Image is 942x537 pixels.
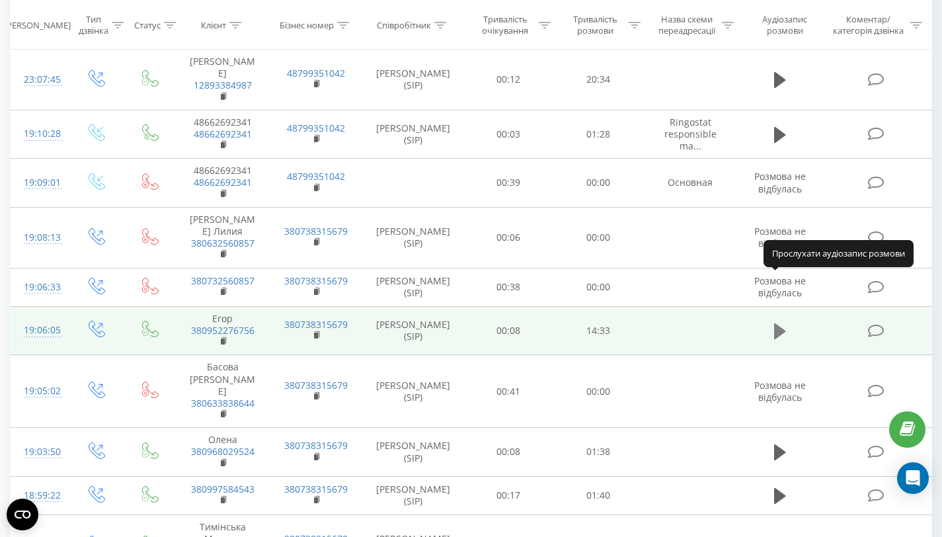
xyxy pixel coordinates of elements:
[176,428,270,477] td: Олена
[754,274,806,299] span: Розмова не відбулась
[287,122,345,134] a: 48799351042
[363,306,463,355] td: [PERSON_NAME] (SIP)
[656,14,719,36] div: Назва схеми переадресації
[191,324,255,337] a: 380952276756
[284,274,348,287] a: 380738315679
[201,19,226,30] div: Клієнт
[363,476,463,515] td: [PERSON_NAME] (SIP)
[553,207,643,268] td: 00:00
[280,19,334,30] div: Бізнес номер
[191,274,255,287] a: 380732560857
[79,14,108,36] div: Тип дзвінка
[897,462,929,494] div: Open Intercom Messenger
[463,110,553,159] td: 00:03
[194,79,252,91] a: 12893384987
[764,240,914,267] div: Прослухати аудіозапис розмови
[749,14,820,36] div: Аудіозапис розмови
[553,268,643,306] td: 00:00
[754,170,806,194] span: Розмова не відбулась
[463,306,553,355] td: 00:08
[284,318,348,331] a: 380738315679
[194,128,252,140] a: 48662692341
[176,110,270,159] td: 48662692341
[363,207,463,268] td: [PERSON_NAME] (SIP)
[754,225,806,249] span: Розмова не відбулась
[24,439,55,465] div: 19:03:50
[566,14,625,36] div: Тривалість розмови
[830,14,907,36] div: Коментар/категорія дзвінка
[191,397,255,409] a: 380633838644
[463,476,553,515] td: 00:17
[24,483,55,509] div: 18:59:22
[553,476,643,515] td: 01:40
[24,317,55,343] div: 19:06:05
[553,428,643,477] td: 01:38
[463,159,553,208] td: 00:39
[24,121,55,147] div: 19:10:28
[176,306,270,355] td: Егор
[24,225,55,251] div: 19:08:13
[284,439,348,452] a: 380738315679
[194,176,252,188] a: 48662692341
[176,49,270,110] td: [PERSON_NAME]
[134,19,161,30] div: Статус
[191,483,255,495] a: 380997584543
[176,355,270,428] td: Басова [PERSON_NAME]
[463,355,553,428] td: 00:41
[553,355,643,428] td: 00:00
[287,67,345,79] a: 48799351042
[463,207,553,268] td: 00:06
[363,110,463,159] td: [PERSON_NAME] (SIP)
[24,378,55,404] div: 19:05:02
[643,159,737,208] td: Основная
[553,159,643,208] td: 00:00
[176,207,270,268] td: [PERSON_NAME] Лилия
[284,379,348,392] a: 380738315679
[284,483,348,495] a: 380738315679
[176,159,270,208] td: 48662692341
[377,19,431,30] div: Співробітник
[24,274,55,300] div: 19:06:33
[7,499,38,530] button: Open CMP widget
[191,445,255,458] a: 380968029524
[363,355,463,428] td: [PERSON_NAME] (SIP)
[284,225,348,237] a: 380738315679
[363,49,463,110] td: [PERSON_NAME] (SIP)
[754,379,806,403] span: Розмова не відбулась
[463,428,553,477] td: 00:08
[475,14,535,36] div: Тривалість очікування
[463,268,553,306] td: 00:38
[553,306,643,355] td: 14:33
[553,110,643,159] td: 01:28
[463,49,553,110] td: 00:12
[287,170,345,183] a: 48799351042
[553,49,643,110] td: 20:34
[363,268,463,306] td: [PERSON_NAME] (SIP)
[24,170,55,196] div: 19:09:01
[4,19,71,30] div: [PERSON_NAME]
[24,67,55,93] div: 23:07:45
[664,116,717,152] span: Ringostat responsible ma...
[363,428,463,477] td: [PERSON_NAME] (SIP)
[191,237,255,249] a: 380632560857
